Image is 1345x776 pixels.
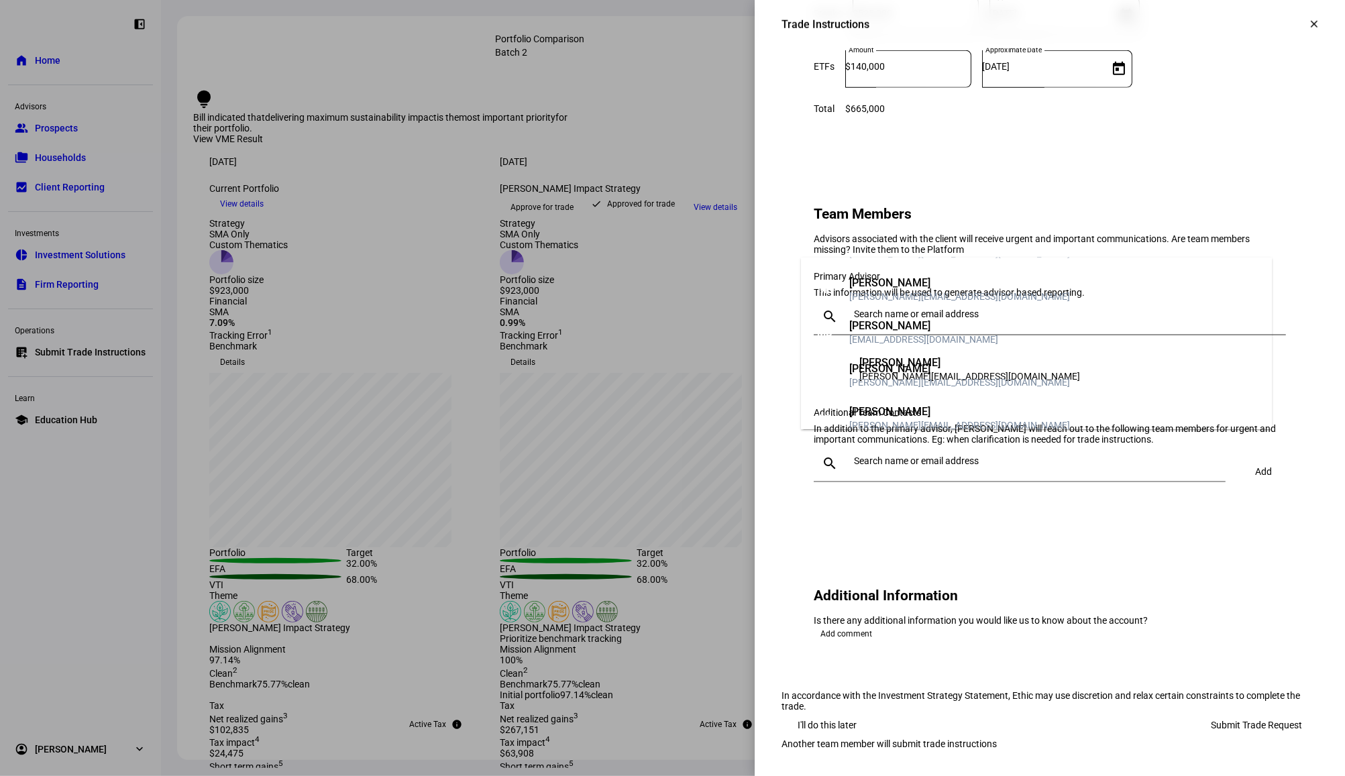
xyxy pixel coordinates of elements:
[849,276,1070,290] div: [PERSON_NAME]
[849,405,1070,419] div: [PERSON_NAME]
[849,362,1070,376] div: [PERSON_NAME]
[814,61,835,72] div: ETFs
[782,738,997,749] a: Another team member will submit trade instructions
[814,588,1286,604] h2: Additional Information
[782,690,1318,712] div: In accordance with the Investment Strategy Statement, Ethic may use discretion and relax certain ...
[820,626,872,642] span: Add comment
[812,405,839,432] div: RS
[812,276,839,303] div: ML
[1211,712,1302,738] span: Submit Trade Request
[985,46,1042,54] mat-label: Approximate Date
[849,290,1070,303] div: [PERSON_NAME][EMAIL_ADDRESS][DOMAIN_NAME]
[814,233,1286,255] div: Advisors associated with the client will receive urgent and important communications. Are team me...
[814,455,846,472] mat-icon: search
[849,319,998,333] div: [PERSON_NAME]
[849,333,998,346] div: [EMAIL_ADDRESS][DOMAIN_NAME]
[845,61,851,72] span: $
[814,626,879,642] button: Add comment
[782,712,873,738] button: I'll do this later
[1195,712,1318,738] button: Submit Trade Request
[798,712,857,738] span: I'll do this later
[814,103,835,114] div: Total
[812,319,839,346] div: MB
[812,362,839,389] div: MT
[845,103,885,114] div: $665,000
[849,419,1070,432] div: [PERSON_NAME][EMAIL_ADDRESS][DOMAIN_NAME]
[814,423,1286,445] div: In addition to the primary advisor, [PERSON_NAME] will reach out to the following team members fo...
[814,206,1286,222] h2: Team Members
[782,18,869,31] div: Trade Instructions
[1106,56,1132,82] button: Open calendar
[854,455,1220,466] input: Search name or email address
[849,46,874,54] mat-label: Amount
[1308,18,1320,30] mat-icon: clear
[849,376,1070,389] div: [PERSON_NAME][EMAIL_ADDRESS][DOMAIN_NAME]
[814,615,1286,626] div: Is there any additional information you would like us to know about the account?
